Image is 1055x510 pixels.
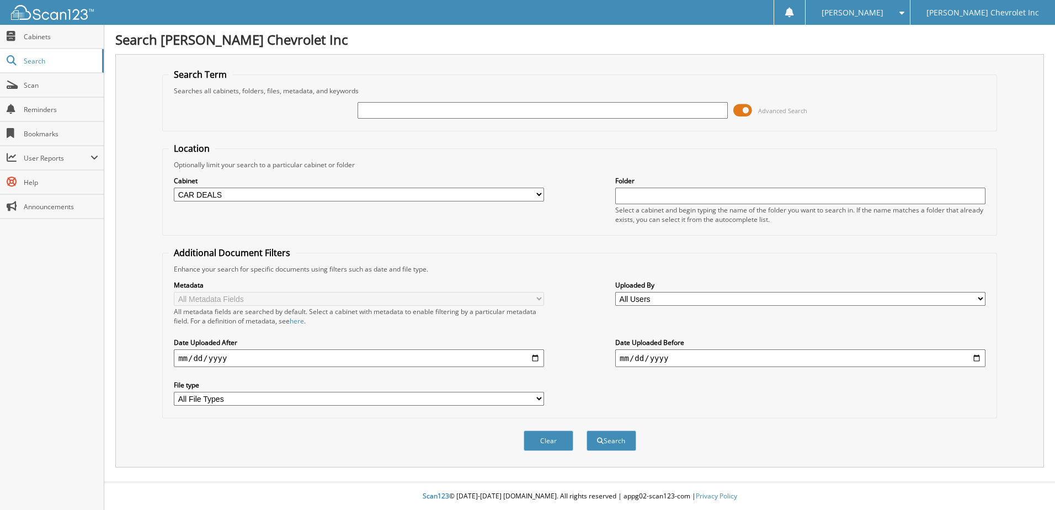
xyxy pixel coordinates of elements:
legend: Additional Document Filters [168,247,296,259]
img: scan123-logo-white.svg [11,5,94,20]
div: Enhance your search for specific documents using filters such as date and file type. [168,264,991,274]
iframe: Chat Widget [1000,457,1055,510]
div: © [DATE]-[DATE] [DOMAIN_NAME]. All rights reserved | appg02-scan123-com | [104,483,1055,510]
label: File type [174,380,544,390]
label: Uploaded By [615,280,985,290]
a: here [290,316,304,326]
span: Scan123 [423,491,449,501]
span: Search [24,56,97,66]
div: Select a cabinet and begin typing the name of the folder you want to search in. If the name match... [615,205,985,224]
span: [PERSON_NAME] [822,9,883,16]
span: Bookmarks [24,129,98,139]
div: Optionally limit your search to a particular cabinet or folder [168,160,991,169]
input: end [615,349,985,367]
a: Privacy Policy [696,491,737,501]
span: Reminders [24,105,98,114]
button: Clear [524,431,573,451]
label: Metadata [174,280,544,290]
label: Date Uploaded Before [615,338,985,347]
label: Date Uploaded After [174,338,544,347]
div: All metadata fields are searched by default. Select a cabinet with metadata to enable filtering b... [174,307,544,326]
span: Announcements [24,202,98,211]
span: [PERSON_NAME] Chevrolet Inc [926,9,1039,16]
label: Folder [615,176,985,185]
span: User Reports [24,153,90,163]
span: Cabinets [24,32,98,41]
span: Help [24,178,98,187]
span: Advanced Search [758,107,807,115]
span: Scan [24,81,98,90]
label: Cabinet [174,176,544,185]
input: start [174,349,544,367]
button: Search [587,431,636,451]
h1: Search [PERSON_NAME] Chevrolet Inc [115,30,1044,49]
legend: Location [168,142,215,155]
div: Searches all cabinets, folders, files, metadata, and keywords [168,86,991,95]
legend: Search Term [168,68,232,81]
